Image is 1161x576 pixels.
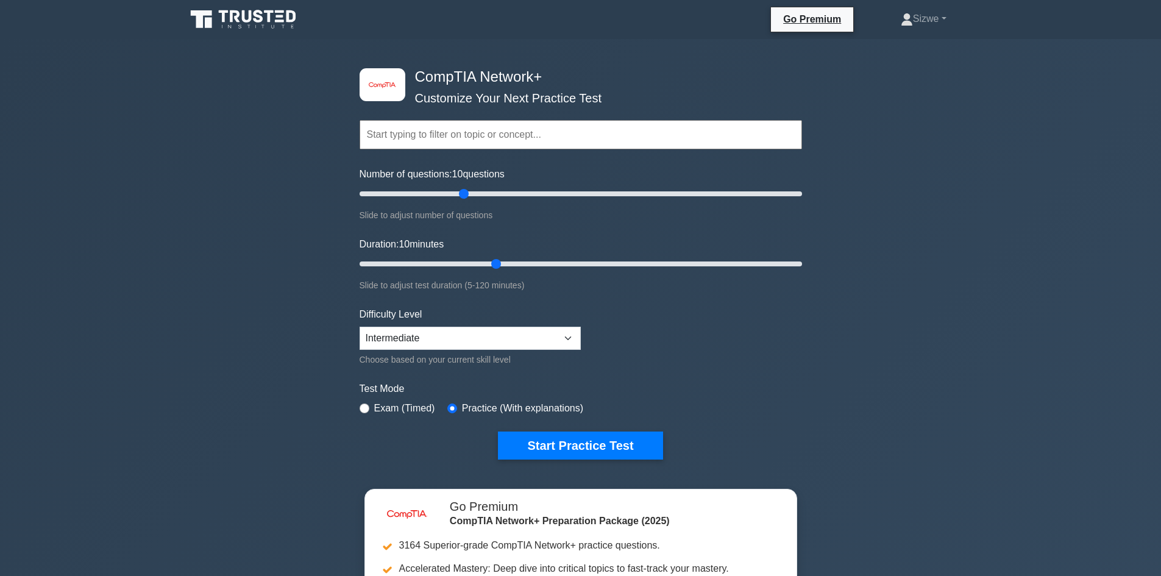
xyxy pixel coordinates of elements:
label: Number of questions: questions [360,167,505,182]
span: 10 [399,239,410,249]
label: Difficulty Level [360,307,422,322]
label: Practice (With explanations) [462,401,583,416]
button: Start Practice Test [498,432,662,460]
label: Duration: minutes [360,237,444,252]
h4: CompTIA Network+ [410,68,742,86]
label: Exam (Timed) [374,401,435,416]
a: Go Premium [776,12,848,27]
div: Slide to adjust number of questions [360,208,802,222]
label: Test Mode [360,382,802,396]
span: 10 [452,169,463,179]
input: Start typing to filter on topic or concept... [360,120,802,149]
div: Slide to adjust test duration (5-120 minutes) [360,278,802,293]
a: Sizwe [872,7,976,31]
div: Choose based on your current skill level [360,352,581,367]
